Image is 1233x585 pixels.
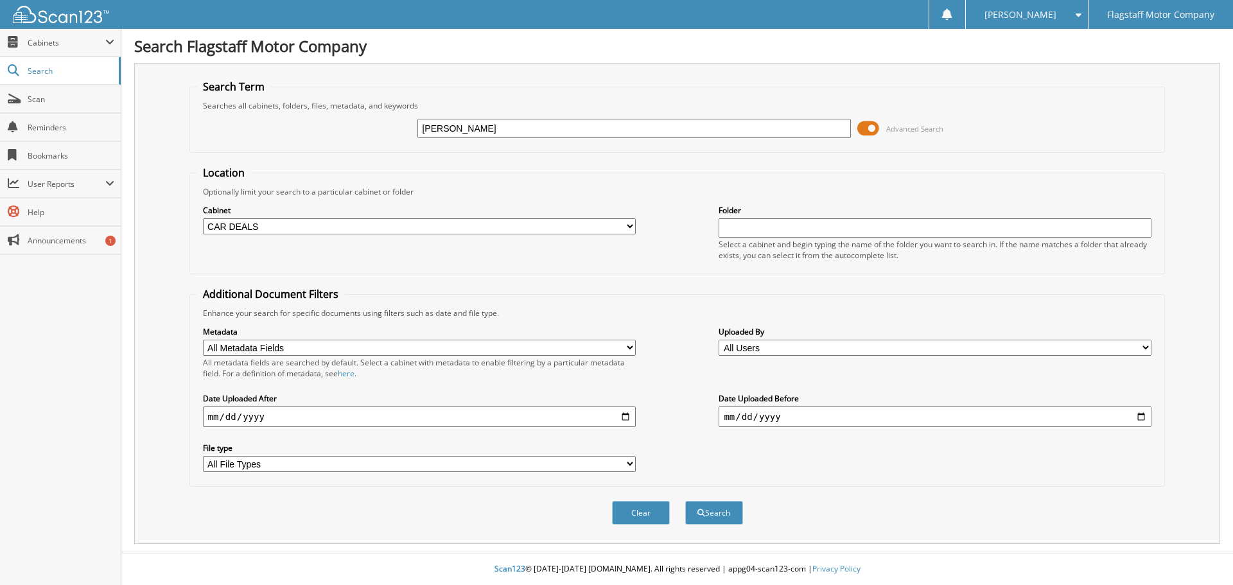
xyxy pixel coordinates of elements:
[612,501,670,525] button: Clear
[984,11,1056,19] span: [PERSON_NAME]
[1169,523,1233,585] iframe: Chat Widget
[28,122,114,133] span: Reminders
[13,6,109,23] img: scan123-logo-white.svg
[197,308,1159,319] div: Enhance your search for specific documents using filters such as date and file type.
[719,406,1151,427] input: end
[197,186,1159,197] div: Optionally limit your search to a particular cabinet or folder
[197,100,1159,111] div: Searches all cabinets, folders, files, metadata, and keywords
[28,235,114,246] span: Announcements
[203,442,636,453] label: File type
[121,554,1233,585] div: © [DATE]-[DATE] [DOMAIN_NAME]. All rights reserved | appg04-scan123-com |
[719,205,1151,216] label: Folder
[203,326,636,337] label: Metadata
[886,124,943,134] span: Advanced Search
[197,287,345,301] legend: Additional Document Filters
[197,166,251,180] legend: Location
[203,357,636,379] div: All metadata fields are searched by default. Select a cabinet with metadata to enable filtering b...
[28,207,114,218] span: Help
[494,563,525,574] span: Scan123
[203,393,636,404] label: Date Uploaded After
[203,406,636,427] input: start
[105,236,116,246] div: 1
[134,35,1220,57] h1: Search Flagstaff Motor Company
[28,94,114,105] span: Scan
[719,393,1151,404] label: Date Uploaded Before
[719,239,1151,261] div: Select a cabinet and begin typing the name of the folder you want to search in. If the name match...
[338,368,354,379] a: here
[812,563,861,574] a: Privacy Policy
[28,150,114,161] span: Bookmarks
[685,501,743,525] button: Search
[28,37,105,48] span: Cabinets
[203,205,636,216] label: Cabinet
[197,80,271,94] legend: Search Term
[1107,11,1214,19] span: Flagstaff Motor Company
[28,179,105,189] span: User Reports
[719,326,1151,337] label: Uploaded By
[28,65,112,76] span: Search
